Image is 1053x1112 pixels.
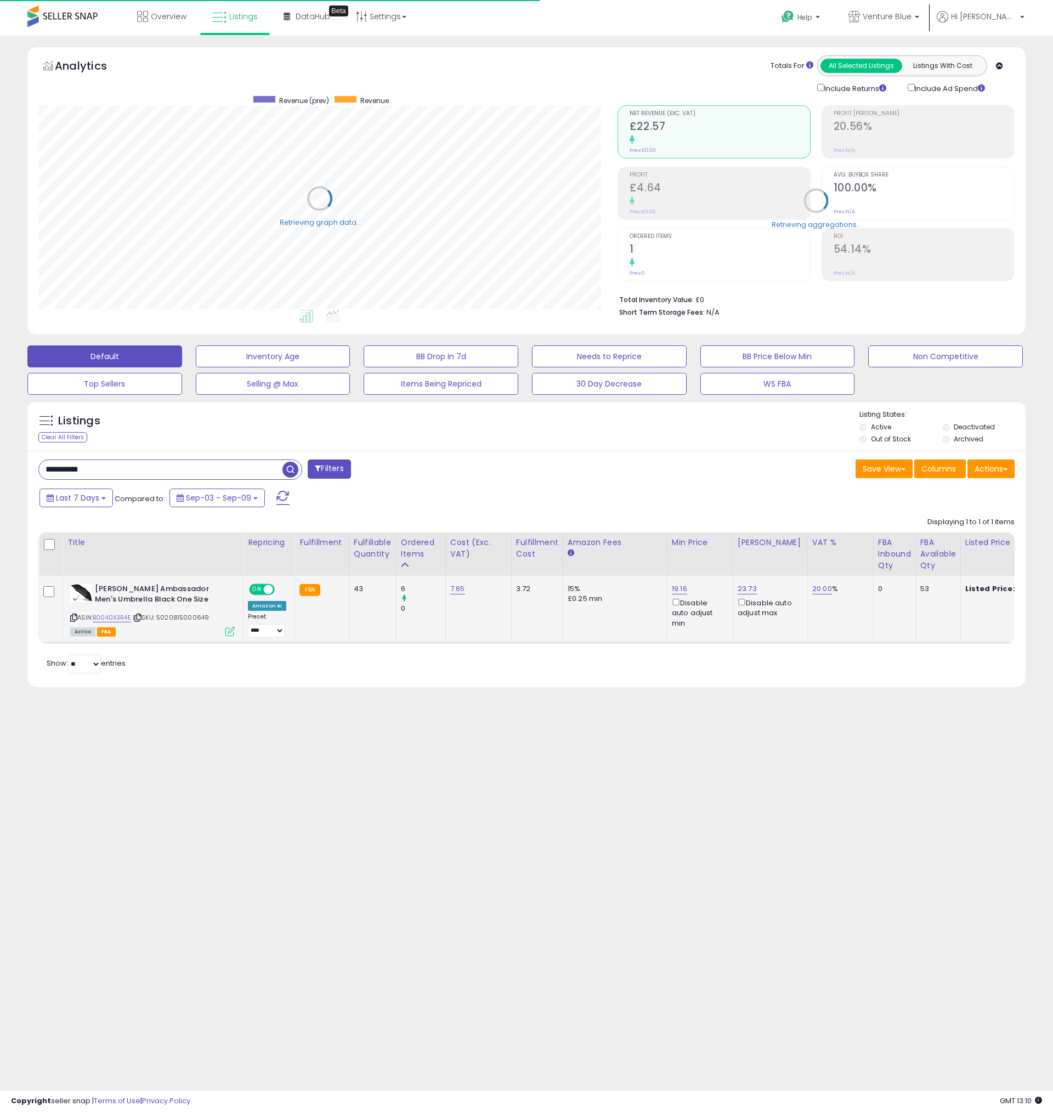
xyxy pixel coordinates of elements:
div: ASIN: [70,584,235,635]
span: Venture Blue [863,11,912,22]
b: Listed Price: [965,583,1015,594]
label: Active [871,422,891,432]
label: Out of Stock [871,434,911,444]
button: BB Drop in 7d [364,345,518,367]
button: Inventory Age [196,345,350,367]
span: Last 7 Days [56,492,99,503]
button: Save View [856,459,913,478]
img: 41Qm7b2b2iL._SL40_.jpg [70,584,92,602]
a: 19.16 [672,583,687,594]
button: BB Price Below Min [700,345,855,367]
span: Columns [921,463,956,474]
button: Filters [308,459,350,479]
button: All Selected Listings [820,59,902,73]
span: OFF [273,585,291,594]
div: Include Returns [809,82,899,94]
div: Min Price [672,537,728,548]
div: 0 [401,604,445,614]
span: Help [797,13,812,22]
a: 23.73 [738,583,757,594]
button: Top Sellers [27,373,182,395]
div: 15% [568,584,659,594]
span: Show: entries [47,658,126,668]
div: FBA Available Qty [920,537,956,571]
span: Overview [151,11,186,22]
div: Disable auto adjust max [738,597,799,618]
button: Columns [914,459,966,478]
span: All listings currently available for purchase on Amazon [70,627,95,637]
button: Default [27,345,182,367]
span: Listings [229,11,258,22]
div: % [812,584,865,594]
h5: Listings [58,413,100,429]
b: [PERSON_NAME] Ambassador Men's Umbrella Black One Size [95,584,228,607]
span: | SKU: 5020815000649 [133,613,209,622]
span: FBA [97,627,116,637]
div: Fulfillable Quantity [354,537,392,560]
div: Tooltip anchor [329,5,348,16]
div: 43 [354,584,388,594]
div: Disable auto adjust min [672,597,724,628]
button: Sep-03 - Sep-09 [169,489,265,507]
button: Last 7 Days [39,489,113,507]
button: WS FBA [700,373,855,395]
button: Non Competitive [868,345,1023,367]
a: 7.65 [450,583,465,594]
div: 53 [920,584,952,594]
button: Items Being Repriced [364,373,518,395]
button: Actions [967,459,1015,478]
a: 20.00 [812,583,832,594]
div: Retrieving graph data.. [280,217,360,227]
div: 0 [878,584,907,594]
button: Needs to Reprice [532,345,687,367]
button: 30 Day Decrease [532,373,687,395]
div: Repricing [248,537,290,548]
div: £0.25 min [568,594,659,604]
span: Sep-03 - Sep-09 [186,492,251,503]
h5: Analytics [55,58,128,76]
div: VAT % [812,537,869,548]
div: FBA inbound Qty [878,537,911,571]
label: Deactivated [954,422,995,432]
span: ON [250,585,264,594]
div: Retrieving aggregations.. [772,219,860,229]
span: DataHub [296,11,330,22]
div: Clear All Filters [38,432,87,442]
small: Amazon Fees. [568,548,574,558]
div: Totals For [771,61,813,71]
a: Hi [PERSON_NAME] [937,11,1024,36]
div: Ordered Items [401,537,441,560]
div: Amazon AI [248,601,286,611]
button: Selling @ Max [196,373,350,395]
div: 3.72 [516,584,554,594]
label: Archived [954,434,983,444]
div: Title [67,537,239,548]
i: Get Help [781,10,795,24]
a: Help [773,2,831,36]
span: Hi [PERSON_NAME] [951,11,1017,22]
span: Compared to: [115,493,165,504]
div: Amazon Fees [568,537,663,548]
div: Preset: [248,613,286,638]
div: 6 [401,584,445,594]
p: Listing States: [859,410,1025,420]
a: B0040X3R4E [93,613,131,622]
div: Fulfillment Cost [516,537,558,560]
div: Displaying 1 to 1 of 1 items [927,517,1015,527]
div: Cost (Exc. VAT) [450,537,507,560]
div: Fulfillment [299,537,344,548]
div: Include Ad Spend [899,82,1003,94]
div: [PERSON_NAME] [738,537,803,548]
button: Listings With Cost [902,59,983,73]
small: FBA [299,584,320,596]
